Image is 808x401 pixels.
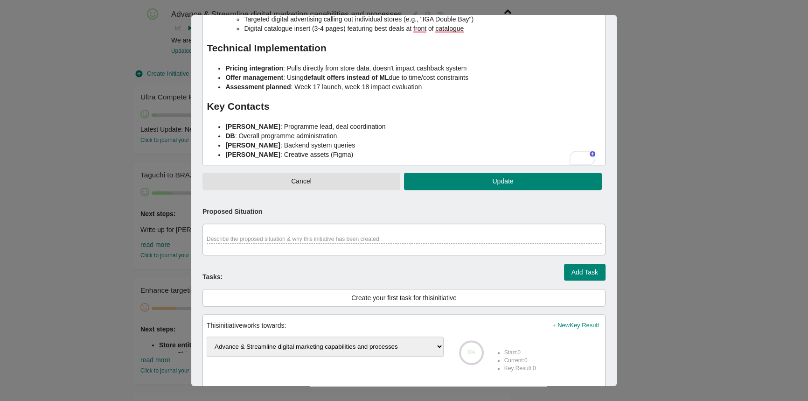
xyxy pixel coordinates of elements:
[225,123,280,130] strong: [PERSON_NAME]
[468,349,475,355] text: 0%
[210,176,393,187] span: Cancel
[225,131,601,141] li: : Overall programme administration
[207,235,601,244] div: Describe the proposed situation & why this initiative has been created
[225,141,601,150] li: : Backend system queries
[552,320,599,331] span: + New Key Result
[225,151,280,158] strong: [PERSON_NAME]
[225,83,291,91] strong: Assessment planned
[207,101,269,112] strong: Key Contacts
[225,73,601,82] li: : Using due to time/cost constraints
[207,293,601,303] div: Create your first task for this initiative
[202,197,265,216] p: Proposed Situation
[244,14,601,24] li: Targeted digital advertising calling out individual stores (e.g., "IGA Double Bay")
[225,150,601,159] li: : Creative assets (Figma)
[207,42,326,53] strong: Technical Implementation
[225,82,601,91] li: : Week 17 launch, week 18 impact evaluation
[504,365,536,373] li: Key Result : 0
[304,74,389,81] strong: default offers instead of ML
[225,141,280,149] strong: [PERSON_NAME]
[504,349,536,357] li: Start: 0
[225,122,601,131] li: : Programme lead, deal coordination
[411,176,594,187] span: Update
[225,132,235,140] strong: DB
[225,64,283,72] strong: Pricing integration
[207,321,286,330] div: This initiative works towards:
[571,267,598,278] span: Add Task
[225,63,601,73] li: : Pulls directly from store data, doesn't impact cashback system
[564,264,606,281] button: Add Task
[202,173,400,190] button: Cancel
[404,173,602,190] button: Update
[244,24,601,33] li: Digital catalogue insert (3-4 pages) featuring best deals at front of catalogue
[550,318,601,333] button: + NewKey Result
[202,263,225,281] p: Tasks:
[225,74,283,81] strong: Offer management
[504,357,536,365] li: Current: 0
